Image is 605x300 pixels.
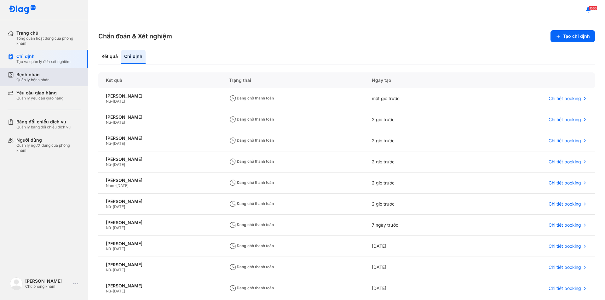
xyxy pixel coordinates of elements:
div: 2 giờ trước [364,130,466,151]
span: Đang chờ thanh toán [229,264,274,269]
span: Chi tiết booking [549,201,581,207]
span: Đang chờ thanh toán [229,222,274,227]
div: 2 giờ trước [364,173,466,194]
span: Nữ [106,289,111,293]
span: - [111,225,113,230]
span: Nữ [106,162,111,167]
span: [DATE] [113,99,125,104]
div: 2 giờ trước [364,151,466,173]
div: Chủ phòng khám [25,284,71,289]
span: - [114,183,116,188]
span: Chi tiết booking [549,243,581,249]
div: Kết quả [98,72,222,88]
div: Người dùng [16,137,81,143]
span: 1566 [589,6,597,10]
div: [PERSON_NAME] [106,220,214,225]
span: - [111,204,113,209]
div: một giờ trước [364,88,466,109]
img: logo [10,277,23,290]
div: [DATE] [364,257,466,278]
div: Ngày tạo [364,72,466,88]
span: Đang chờ thanh toán [229,117,274,122]
span: Chi tiết booking [549,96,581,101]
span: [DATE] [113,246,125,251]
div: 2 giờ trước [364,194,466,215]
span: Chi tiết booking [549,180,581,186]
span: Đang chờ thanh toán [229,286,274,290]
div: Tạo và quản lý đơn xét nghiệm [16,59,71,64]
div: [PERSON_NAME] [106,178,214,183]
span: [DATE] [113,225,125,230]
div: Yêu cầu giao hàng [16,90,63,96]
span: Chi tiết booking [549,222,581,228]
div: Chỉ định [121,50,146,64]
span: - [111,289,113,293]
div: Bệnh nhân [16,72,49,77]
span: [DATE] [113,289,125,293]
span: Chi tiết booking [549,264,581,270]
span: Chi tiết booking [549,286,581,291]
span: Đang chờ thanh toán [229,138,274,143]
span: Nữ [106,225,111,230]
div: [DATE] [364,278,466,299]
div: Quản lý bệnh nhân [16,77,49,82]
div: Trang chủ [16,30,81,36]
div: [PERSON_NAME] [106,199,214,204]
div: Trạng thái [222,72,364,88]
span: [DATE] [113,162,125,167]
span: Nữ [106,99,111,104]
span: Chi tiết booking [549,138,581,144]
div: [PERSON_NAME] [106,135,214,141]
span: - [111,268,113,272]
span: [DATE] [113,120,125,125]
div: [DATE] [364,236,466,257]
button: Tạo chỉ định [550,30,595,42]
span: Đang chờ thanh toán [229,180,274,185]
span: [DATE] [113,204,125,209]
span: Nữ [106,268,111,272]
div: Bảng đối chiếu dịch vụ [16,119,71,125]
div: [PERSON_NAME] [106,93,214,99]
div: Chỉ định [16,54,71,59]
span: Đang chờ thanh toán [229,201,274,206]
span: Chi tiết booking [549,117,581,122]
div: [PERSON_NAME] [106,156,214,162]
div: [PERSON_NAME] [106,114,214,120]
span: [DATE] [116,183,129,188]
span: Đang chờ thanh toán [229,243,274,248]
span: Chi tiết booking [549,159,581,165]
span: - [111,141,113,146]
div: 7 ngày trước [364,215,466,236]
span: Nữ [106,120,111,125]
img: logo [9,5,36,15]
div: Quản lý yêu cầu giao hàng [16,96,63,101]
div: 2 giờ trước [364,109,466,130]
span: Nữ [106,141,111,146]
span: Nam [106,183,114,188]
span: Đang chờ thanh toán [229,96,274,100]
span: [DATE] [113,268,125,272]
span: - [111,120,113,125]
div: Quản lý người dùng của phòng khám [16,143,81,153]
span: - [111,246,113,251]
span: - [111,162,113,167]
div: Quản lý bảng đối chiếu dịch vụ [16,125,71,130]
span: Nữ [106,246,111,251]
div: Tổng quan hoạt động của phòng khám [16,36,81,46]
div: [PERSON_NAME] [106,241,214,246]
div: [PERSON_NAME] [106,262,214,268]
div: [PERSON_NAME] [25,278,71,284]
span: Nữ [106,204,111,209]
span: Đang chờ thanh toán [229,159,274,164]
div: Kết quả [98,50,121,64]
div: [PERSON_NAME] [106,283,214,289]
h3: Chẩn đoán & Xét nghiệm [98,32,172,41]
span: [DATE] [113,141,125,146]
span: - [111,99,113,104]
